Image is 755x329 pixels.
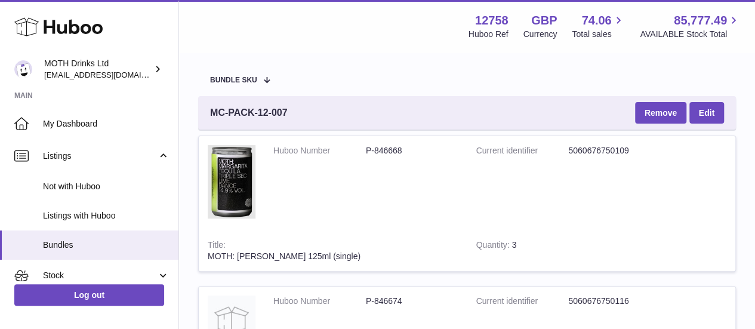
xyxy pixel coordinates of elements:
a: Log out [14,284,164,306]
a: 85,777.49 AVAILABLE Stock Total [640,13,741,40]
div: Huboo Ref [469,29,509,40]
dt: Current identifier [476,296,569,307]
div: MOTH: [PERSON_NAME] 125ml (single) [208,251,458,262]
span: 74.06 [581,13,611,29]
span: Bundles [43,239,170,251]
strong: GBP [531,13,557,29]
dt: Current identifier [476,145,569,156]
dd: 5060676750116 [568,296,661,307]
strong: Quantity [476,240,512,253]
button: Remove [635,102,686,124]
span: Listings with Huboo [43,210,170,222]
img: orders@mothdrinks.com [14,60,32,78]
dt: Huboo Number [273,296,366,307]
span: MC-PACK-12-007 [210,106,288,119]
span: [EMAIL_ADDRESS][DOMAIN_NAME] [44,70,175,79]
span: 85,777.49 [674,13,727,29]
dt: Huboo Number [273,145,366,156]
dd: P-846668 [366,145,458,156]
span: My Dashboard [43,118,170,130]
span: Listings [43,150,157,162]
img: MOTH: Margarita 125ml (single) [208,145,255,219]
div: MOTH Drinks Ltd [44,58,152,81]
a: 74.06 Total sales [572,13,625,40]
td: 3 [467,230,564,271]
dd: P-846674 [366,296,458,307]
div: Currency [523,29,557,40]
span: Not with Huboo [43,181,170,192]
span: Bundle SKU [210,76,257,84]
dd: 5060676750109 [568,145,661,156]
span: Stock [43,270,157,281]
a: Edit [689,102,724,124]
span: Total sales [572,29,625,40]
span: AVAILABLE Stock Total [640,29,741,40]
strong: Title [208,240,226,253]
strong: 12758 [475,13,509,29]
